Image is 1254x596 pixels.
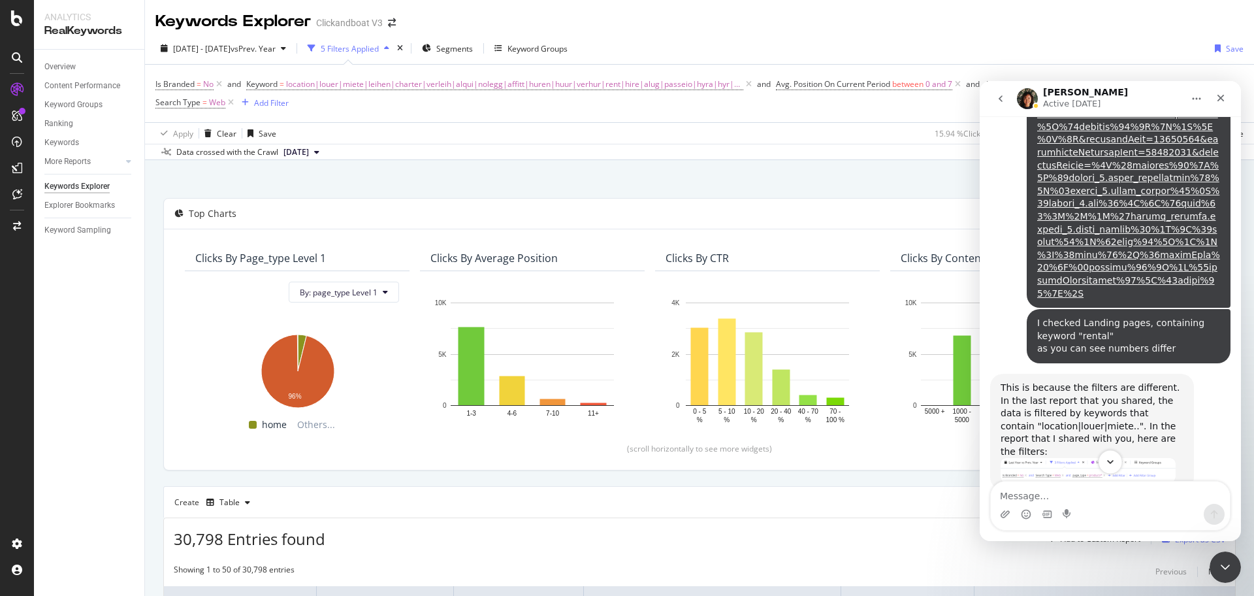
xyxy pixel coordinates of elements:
[671,351,680,358] text: 2K
[1226,43,1244,54] div: Save
[666,296,869,425] div: A chart.
[195,252,326,265] div: Clicks By page_type Level 1
[280,78,284,90] span: =
[436,43,473,54] span: Segments
[980,81,1241,541] iframe: Intercom live chat
[174,564,295,580] div: Showing 1 to 50 of 30,798 entries
[44,199,115,212] div: Explorer Bookmarks
[155,78,195,90] span: Is Branded
[202,97,207,108] span: =
[925,75,952,93] span: 0 and 7
[236,95,289,110] button: Add Filter
[966,78,980,90] button: and
[826,416,844,423] text: 100 %
[300,287,378,298] span: By: page_type Level 1
[155,97,201,108] span: Search Type
[155,10,311,33] div: Keywords Explorer
[321,43,379,54] div: 5 Filters Applied
[1145,75,1172,93] span: 0 and 7
[195,327,399,410] svg: A chart.
[44,136,135,150] a: Keywords
[227,78,241,90] button: and
[966,78,980,90] div: and
[430,296,634,425] div: A chart.
[283,146,309,158] span: 2024 Dec. 9th
[829,408,841,415] text: 70 -
[1210,38,1244,59] button: Save
[507,410,517,417] text: 4-6
[44,117,73,131] div: Ranking
[676,402,680,409] text: 0
[197,78,201,90] span: =
[44,117,135,131] a: Ranking
[1210,552,1241,583] iframe: Intercom live chat
[935,128,1032,139] div: 15.94 % Clicks ( 11K on 68K )
[1155,564,1187,580] button: Previous
[443,402,447,409] text: 0
[751,416,757,423] text: %
[201,492,255,513] button: Table
[908,351,917,358] text: 5K
[176,146,278,158] div: Data crossed with the Crawl
[302,38,394,59] button: 5 Filters Applied
[697,416,703,423] text: %
[798,408,819,415] text: 40 - 70
[44,24,134,39] div: RealKeywords
[44,136,79,150] div: Keywords
[666,252,729,265] div: Clicks By CTR
[892,78,924,90] span: between
[209,93,225,112] span: Web
[289,282,399,303] button: By: page_type Level 1
[776,78,890,90] span: Avg. Position On Current Period
[430,252,558,265] div: Clicks By Average Position
[44,60,135,74] a: Overview
[174,528,325,550] span: 30,798 Entries found
[1185,78,1199,90] div: and
[174,492,255,513] div: Create
[44,180,110,193] div: Keywords Explorer
[259,128,276,139] div: Save
[757,78,771,90] button: and
[242,123,276,144] button: Save
[189,207,236,220] div: Top Charts
[44,79,120,93] div: Content Performance
[227,78,241,90] div: and
[718,408,735,415] text: 5 - 10
[292,417,340,433] span: Others...
[546,410,559,417] text: 7-10
[466,410,476,417] text: 1-3
[1185,78,1199,90] button: and
[155,38,291,59] button: [DATE] - [DATE]vsPrev. Year
[901,296,1104,425] div: A chart.
[44,223,135,237] a: Keyword Sampling
[231,43,276,54] span: vs Prev. Year
[173,43,231,54] span: [DATE] - [DATE]
[44,155,122,169] a: More Reports
[262,417,287,433] span: home
[805,416,811,423] text: %
[417,38,478,59] button: Segments
[316,16,383,29] div: Clickandboat V3
[388,18,396,27] div: arrow-right-arrow-left
[985,78,1110,90] span: Avg. Position On Compared Period
[778,416,784,423] text: %
[278,144,325,160] button: [DATE]
[246,78,278,90] span: Keyword
[44,180,135,193] a: Keywords Explorer
[1112,78,1143,90] span: between
[44,79,135,93] a: Content Performance
[438,351,447,358] text: 5K
[44,98,135,112] a: Keyword Groups
[219,499,240,506] div: Table
[588,410,599,417] text: 11+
